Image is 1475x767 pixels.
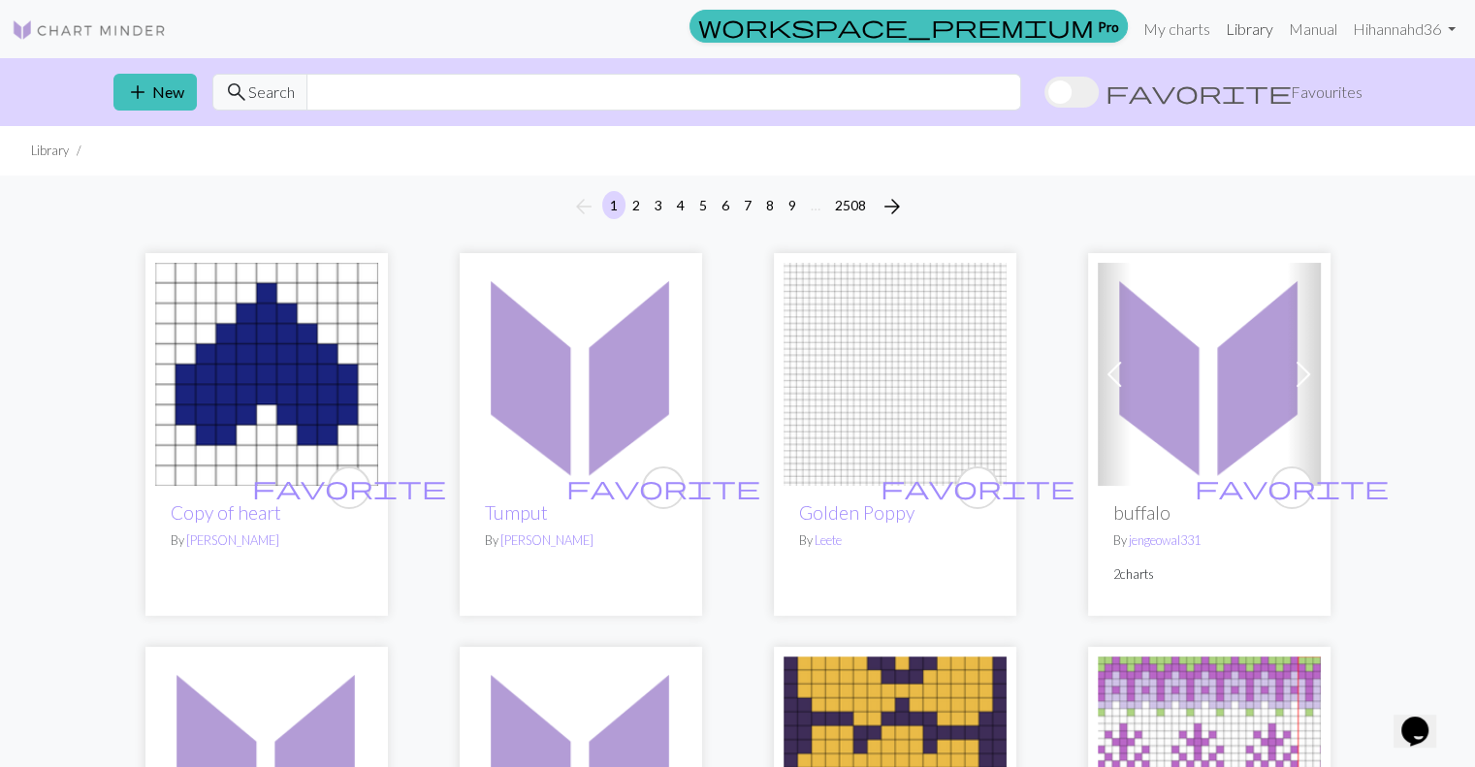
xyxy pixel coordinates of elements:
a: Manual [1281,10,1345,48]
button: 4 [669,191,692,219]
label: Show favourites [1044,74,1363,111]
span: Favourites [1291,80,1363,104]
button: 5 [691,191,715,219]
a: My charts [1136,10,1218,48]
a: Tumput [485,501,548,524]
img: buffalo [1098,263,1321,486]
img: Logo [12,18,167,42]
a: Pro [689,10,1128,43]
p: By [799,531,991,550]
span: favorite [252,472,446,502]
a: Golden Poppy [784,363,1007,381]
a: Leete [815,532,842,548]
button: favourite [642,466,685,509]
i: favourite [252,468,446,507]
button: favourite [328,466,370,509]
span: arrow_forward [881,193,904,220]
nav: Page navigation [564,191,912,222]
img: heart [155,263,378,486]
a: heart [155,363,378,381]
a: Golden Poppy [799,501,914,524]
span: favorite [566,472,760,502]
span: favorite [881,472,1074,502]
i: Next [881,195,904,218]
a: [PERSON_NAME] [186,532,279,548]
img: Golden Poppy [784,263,1007,486]
li: Library [31,142,69,160]
a: buffalo [1098,363,1321,381]
span: add [126,79,149,106]
span: Search [248,80,295,104]
p: By [485,531,677,550]
i: favourite [1195,468,1389,507]
a: Tumput [469,363,692,381]
h2: buffalo [1113,501,1305,524]
button: 8 [758,191,782,219]
span: search [225,79,248,106]
i: favourite [881,468,1074,507]
button: New [113,74,197,111]
button: favourite [1270,466,1313,509]
button: 1 [602,191,625,219]
button: 2508 [827,191,874,219]
button: favourite [956,466,999,509]
span: favorite [1195,472,1389,502]
button: 6 [714,191,737,219]
button: 2 [625,191,648,219]
button: 3 [647,191,670,219]
i: favourite [566,468,760,507]
span: favorite [1106,79,1292,106]
button: Next [873,191,912,222]
img: Tumput [469,263,692,486]
p: By [1113,531,1305,550]
a: Hihannahd36 [1345,10,1463,48]
p: 2 charts [1113,565,1305,584]
a: jengeowal331 [1129,532,1201,548]
a: [PERSON_NAME] [500,532,593,548]
iframe: chat widget [1394,689,1456,748]
a: Library [1218,10,1281,48]
span: workspace_premium [698,13,1094,40]
button: 9 [781,191,804,219]
p: By [171,531,363,550]
a: Copy of heart [171,501,281,524]
button: 7 [736,191,759,219]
